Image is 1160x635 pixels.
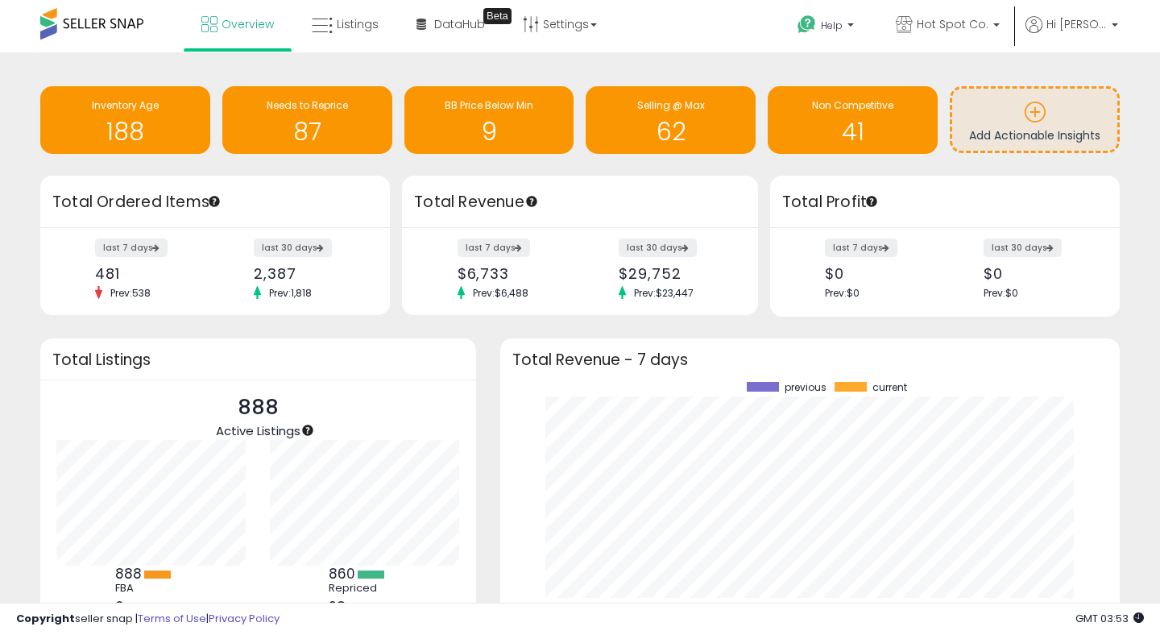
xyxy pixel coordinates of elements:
label: last 7 days [95,239,168,257]
i: Get Help [797,15,817,35]
span: Add Actionable Insights [969,127,1100,143]
div: Tooltip anchor [524,194,539,209]
h1: 87 [230,118,384,145]
span: Prev: $23,447 [626,286,702,300]
h3: Total Profit [782,191,1108,214]
label: last 7 days [458,239,530,257]
b: 888 [115,564,142,583]
span: Overview [222,16,274,32]
span: previous [785,382,826,393]
span: Prev: 538 [102,286,159,300]
h3: Total Ordered Items [52,191,378,214]
div: Tooltip anchor [300,423,315,438]
span: Needs to Reprice [267,98,348,112]
div: Tooltip anchor [483,8,512,24]
span: Prev: 1,818 [261,286,320,300]
div: FBA [115,582,188,595]
div: $29,752 [619,265,729,282]
span: Prev: $6,488 [465,286,536,300]
div: 2,387 [254,265,362,282]
h3: Total Revenue [414,191,746,214]
b: 28 [329,597,346,616]
div: $6,733 [458,265,568,282]
a: Non Competitive 41 [768,86,938,154]
label: last 30 days [619,239,697,257]
span: BB Price Below Min [445,98,533,112]
a: Add Actionable Insights [952,89,1117,151]
div: $0 [984,265,1092,282]
h1: 41 [776,118,930,145]
h1: 188 [48,118,202,145]
a: Privacy Policy [209,611,280,626]
h1: 9 [412,118,566,145]
span: Prev: $0 [825,286,860,300]
b: 860 [329,564,355,583]
span: 2025-09-18 03:53 GMT [1075,611,1144,626]
h1: 62 [594,118,748,145]
a: Inventory Age 188 [40,86,210,154]
p: 888 [216,392,300,423]
h3: Total Listings [52,354,464,366]
span: Hot Spot Co. [917,16,988,32]
a: Help [785,2,870,52]
span: Non Competitive [812,98,893,112]
span: DataHub [434,16,485,32]
b: 0 [115,597,124,616]
a: Hi [PERSON_NAME] [1025,16,1118,52]
span: Inventory Age [92,98,159,112]
div: Tooltip anchor [864,194,879,209]
a: Terms of Use [138,611,206,626]
label: last 30 days [984,239,1062,257]
strong: Copyright [16,611,75,626]
div: Tooltip anchor [207,194,222,209]
a: BB Price Below Min 9 [404,86,574,154]
span: Help [821,19,843,32]
span: Selling @ Max [637,98,705,112]
div: $0 [825,265,933,282]
span: Listings [337,16,379,32]
a: Selling @ Max 62 [586,86,756,154]
label: last 30 days [254,239,332,257]
h3: Total Revenue - 7 days [512,354,1108,366]
span: Prev: $0 [984,286,1018,300]
div: 481 [95,265,203,282]
span: Active Listings [216,422,300,439]
div: Repriced [329,582,401,595]
div: seller snap | | [16,612,280,627]
a: Needs to Reprice 87 [222,86,392,154]
span: current [872,382,907,393]
span: Hi [PERSON_NAME] [1046,16,1107,32]
label: last 7 days [825,239,897,257]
